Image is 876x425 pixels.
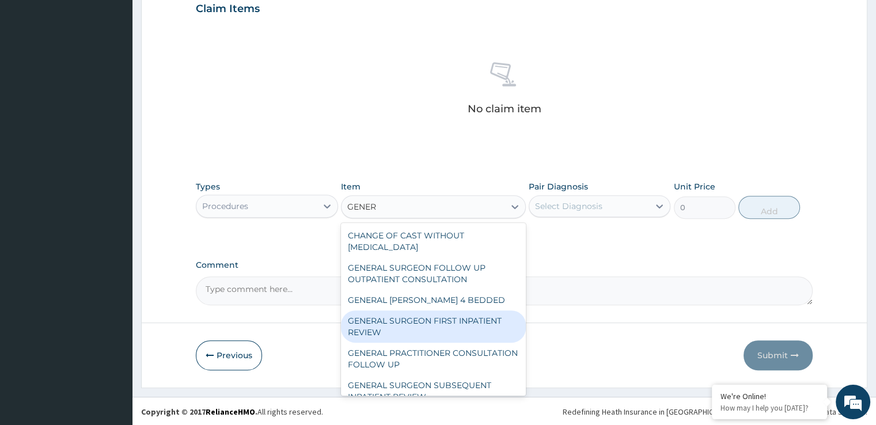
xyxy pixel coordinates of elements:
div: Redefining Heath Insurance in [GEOGRAPHIC_DATA] using Telemedicine and Data Science! [563,406,867,418]
div: CHANGE OF CAST WITHOUT [MEDICAL_DATA] [341,225,526,257]
div: We're Online! [720,391,818,401]
label: Comment [196,260,812,270]
div: Chat with us now [60,64,194,79]
p: How may I help you today? [720,403,818,413]
label: Unit Price [674,181,715,192]
strong: Copyright © 2017 . [141,407,257,417]
label: Pair Diagnosis [529,181,588,192]
span: We're online! [67,135,159,251]
div: Select Diagnosis [535,200,602,212]
div: GENERAL SURGEON FOLLOW UP OUTPATIENT CONSULTATION [341,257,526,290]
div: GENERAL SURGEON SUBSEQUENT INPATIENT REVIEW [341,375,526,407]
label: Item [341,181,361,192]
button: Add [738,196,800,219]
p: No claim item [467,103,541,115]
div: GENERAL SURGEON FIRST INPATIENT REVIEW [341,310,526,343]
button: Previous [196,340,262,370]
label: Types [196,182,220,192]
div: GENERAL [PERSON_NAME] 4 BEDDED [341,290,526,310]
div: GENERAL PRACTITIONER CONSULTATION FOLLOW UP [341,343,526,375]
div: Procedures [202,200,248,212]
img: d_794563401_company_1708531726252_794563401 [21,58,47,86]
h3: Claim Items [196,3,260,16]
div: Minimize live chat window [189,6,217,33]
textarea: Type your message and hit 'Enter' [6,294,219,334]
a: RelianceHMO [206,407,255,417]
button: Submit [744,340,813,370]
